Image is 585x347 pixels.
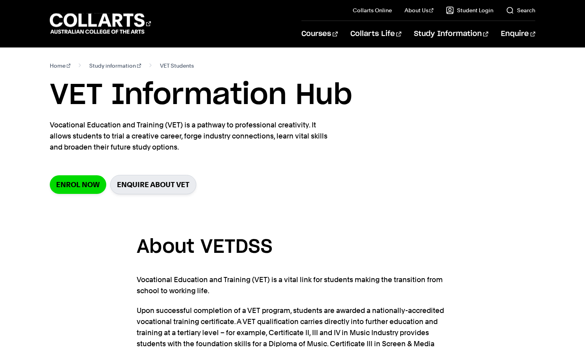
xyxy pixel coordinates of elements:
a: Study Information [414,21,488,47]
a: Collarts Online [353,6,392,14]
h1: VET Information Hub [50,78,535,113]
a: Enrol Now [50,175,106,194]
a: Student Login [446,6,493,14]
a: About Us [404,6,434,14]
p: Vocational Education and Training (VET) is a pathway to professional creativity. It allows studen... [50,119,338,153]
a: Courses [301,21,337,47]
a: Enquire [501,21,535,47]
a: Home [50,60,71,71]
span: VET Students [160,60,194,71]
h3: About VETDSS [137,232,449,263]
div: Go to homepage [50,12,151,35]
a: Enquire about VET [110,175,196,194]
a: Search [506,6,535,14]
p: Vocational Education and Training (VET) is a vital link for students making the transition from s... [137,274,449,296]
a: Study information [89,60,141,71]
a: Collarts Life [350,21,401,47]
